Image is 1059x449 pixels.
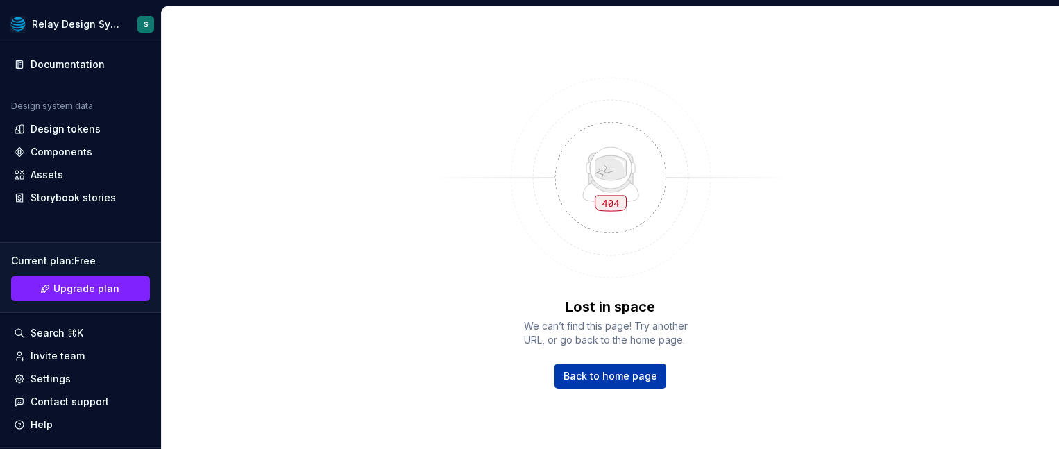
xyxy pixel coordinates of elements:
span: We can’t find this page! Try another URL, or go back to the home page. [524,319,697,347]
div: Components [31,145,92,159]
a: Design tokens [8,118,153,140]
div: Search ⌘K [31,326,83,340]
div: Design tokens [31,122,101,136]
a: Back to home page [554,364,666,389]
button: Upgrade plan [11,276,150,301]
div: Relay Design System [32,17,121,31]
a: Invite team [8,345,153,367]
div: S [144,19,149,30]
a: Settings [8,368,153,390]
img: 25159035-79e5-4ffd-8a60-56b794307018.png [10,16,26,33]
div: Settings [31,372,71,386]
div: Contact support [31,395,109,409]
span: Upgrade plan [53,282,119,296]
button: Relay Design SystemS [3,9,158,39]
span: Back to home page [564,369,657,383]
div: Design system data [11,101,93,112]
div: Invite team [31,349,85,363]
p: Lost in space [566,297,655,316]
div: Storybook stories [31,191,116,205]
div: Assets [31,168,63,182]
a: Assets [8,164,153,186]
button: Help [8,414,153,436]
div: Help [31,418,53,432]
div: Current plan : Free [11,254,150,268]
div: Documentation [31,58,105,71]
a: Storybook stories [8,187,153,209]
button: Contact support [8,391,153,413]
a: Documentation [8,53,153,76]
a: Components [8,141,153,163]
button: Search ⌘K [8,322,153,344]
